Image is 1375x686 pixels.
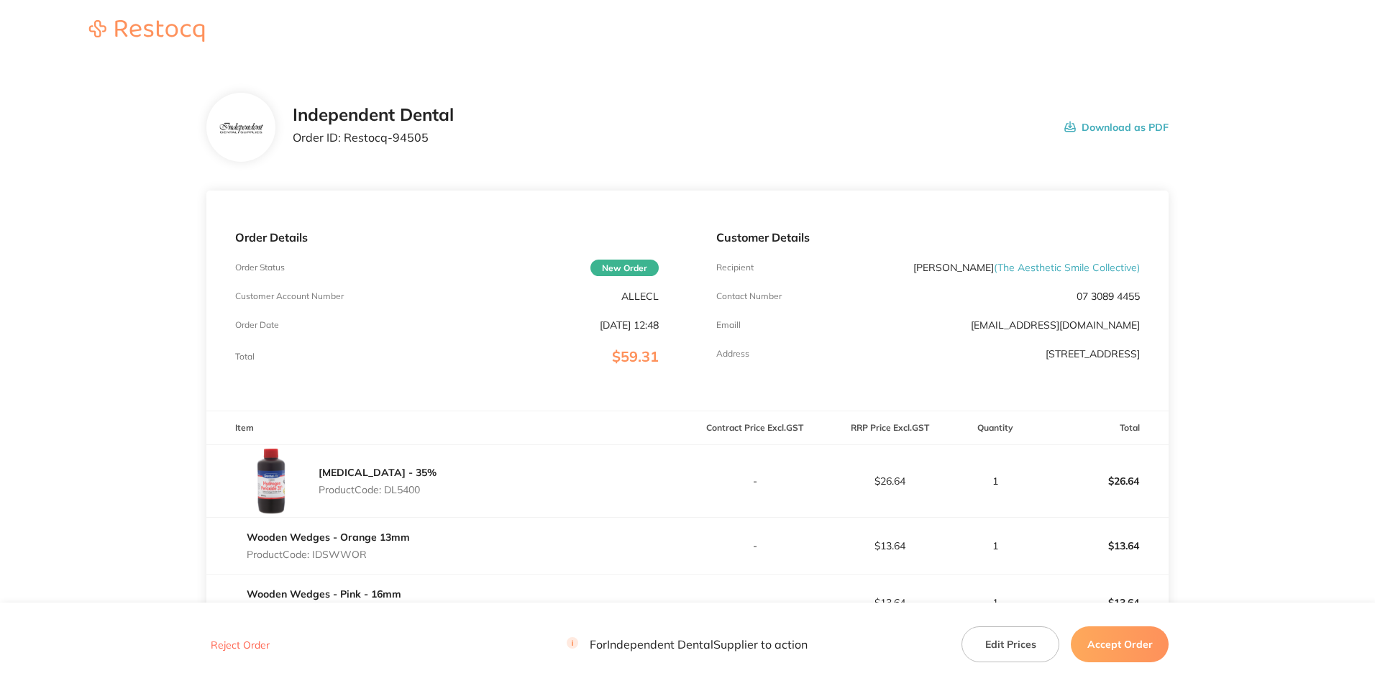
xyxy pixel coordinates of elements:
[823,540,956,552] p: $13.64
[319,484,437,495] p: Product Code: DL5400
[206,639,274,651] button: Reject Order
[971,319,1140,331] a: [EMAIL_ADDRESS][DOMAIN_NAME]
[716,231,1140,244] p: Customer Details
[235,445,307,517] img: Y2V1a21raw
[957,411,1034,445] th: Quantity
[958,597,1033,608] p: 1
[567,638,808,651] p: For Independent Dental Supplier to action
[823,475,956,487] p: $26.64
[293,131,454,144] p: Order ID: Restocq- 94505
[958,540,1033,552] p: 1
[235,352,255,362] p: Total
[716,320,741,330] p: Emaill
[688,597,821,608] p: -
[1046,348,1140,360] p: [STREET_ADDRESS]
[1035,529,1168,563] p: $13.64
[823,597,956,608] p: $13.64
[612,347,659,365] span: $59.31
[590,260,659,276] span: New Order
[235,291,344,301] p: Customer Account Number
[235,262,285,273] p: Order Status
[1064,105,1169,150] button: Download as PDF
[716,291,782,301] p: Contact Number
[994,261,1140,274] span: ( The Aesthetic Smile Collective )
[235,320,279,330] p: Order Date
[716,262,754,273] p: Recipient
[687,411,822,445] th: Contract Price Excl. GST
[1035,585,1168,620] p: $13.64
[1071,626,1169,662] button: Accept Order
[1077,291,1140,302] p: 07 3089 4455
[688,540,821,552] p: -
[958,475,1033,487] p: 1
[75,20,219,42] img: Restocq logo
[913,262,1140,273] p: [PERSON_NAME]
[688,475,821,487] p: -
[75,20,219,44] a: Restocq logo
[217,121,264,135] img: bzV5Y2k1dA
[247,531,410,544] a: Wooden Wedges - Orange 13mm
[247,587,401,600] a: Wooden Wedges - Pink - 16mm
[716,349,749,359] p: Address
[1034,411,1169,445] th: Total
[621,291,659,302] p: ALLECL
[235,231,659,244] p: Order Details
[247,549,410,560] p: Product Code: IDSWWOR
[961,626,1059,662] button: Edit Prices
[206,411,687,445] th: Item
[319,466,437,479] a: [MEDICAL_DATA] - 35%
[293,105,454,125] h2: Independent Dental
[1035,464,1168,498] p: $26.64
[600,319,659,331] p: [DATE] 12:48
[822,411,956,445] th: RRP Price Excl. GST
